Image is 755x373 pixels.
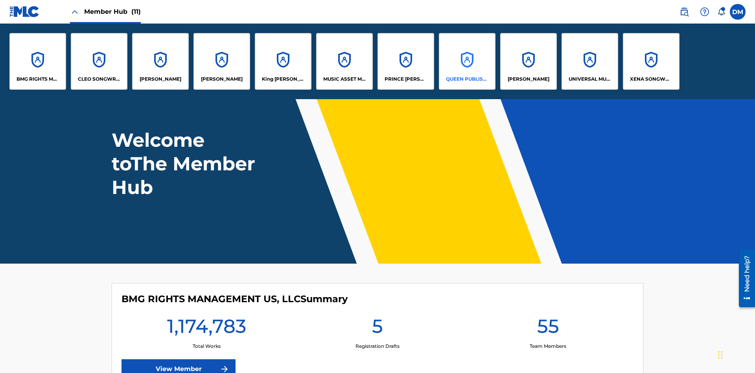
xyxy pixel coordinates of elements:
img: MLC Logo [9,6,40,17]
img: help [700,7,709,17]
img: search [679,7,689,17]
a: AccountsMUSIC ASSET MANAGEMENT (MAM) [316,33,373,90]
p: Team Members [530,343,566,350]
div: User Menu [730,4,746,20]
h1: 1,174,783 [167,314,246,343]
p: PRINCE MCTESTERSON [385,76,427,83]
h1: 55 [537,314,559,343]
a: AccountsQUEEN PUBLISHA [439,33,495,90]
p: EYAMA MCSINGER [201,76,243,83]
p: UNIVERSAL MUSIC PUB GROUP [569,76,611,83]
p: BMG RIGHTS MANAGEMENT US, LLC [17,76,59,83]
p: RONALD MCTESTERSON [508,76,549,83]
p: Registration Drafts [355,343,400,350]
div: Notifications [717,8,725,16]
span: Member Hub [84,7,141,16]
h4: BMG RIGHTS MANAGEMENT US, LLC [122,293,348,305]
p: King McTesterson [262,76,305,83]
h1: 5 [372,314,383,343]
a: Accounts[PERSON_NAME] [193,33,250,90]
div: Drag [718,343,723,367]
p: Total Works [193,343,221,350]
img: Close [70,7,79,17]
p: ELVIS COSTELLO [140,76,181,83]
a: Accounts[PERSON_NAME] [132,33,189,90]
iframe: Chat Widget [716,335,755,373]
p: QUEEN PUBLISHA [446,76,489,83]
h1: Welcome to The Member Hub [112,128,259,199]
a: AccountsUNIVERSAL MUSIC PUB GROUP [562,33,618,90]
p: CLEO SONGWRITER [78,76,121,83]
a: AccountsBMG RIGHTS MANAGEMENT US, LLC [9,33,66,90]
a: Public Search [676,4,692,20]
a: AccountsKing [PERSON_NAME] [255,33,311,90]
div: Help [697,4,713,20]
a: AccountsPRINCE [PERSON_NAME] [377,33,434,90]
a: AccountsXENA SONGWRITER [623,33,679,90]
span: (11) [131,8,141,15]
iframe: Resource Center [733,247,755,311]
a: AccountsCLEO SONGWRITER [71,33,127,90]
p: MUSIC ASSET MANAGEMENT (MAM) [323,76,366,83]
p: XENA SONGWRITER [630,76,673,83]
a: Accounts[PERSON_NAME] [500,33,557,90]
